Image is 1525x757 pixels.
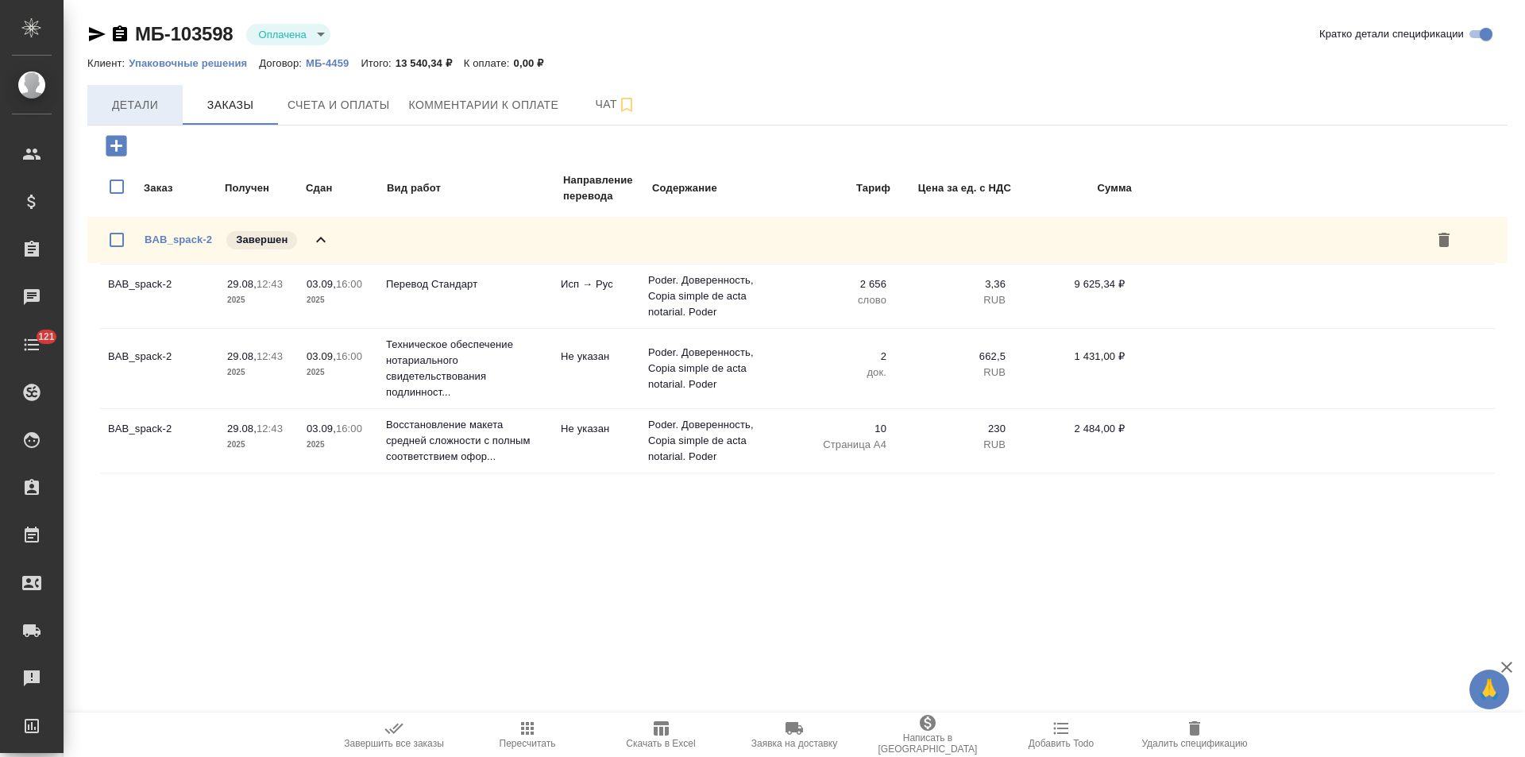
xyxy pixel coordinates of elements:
[227,292,291,308] p: 2025
[893,172,1012,205] td: Цена за ед. с НДС
[780,172,891,205] td: Тариф
[648,272,767,320] p: Poder. Доверенность, Copia simple de acta notarial. Poder
[100,413,219,469] td: BAB_spack-2
[783,437,886,453] p: Страница А4
[648,417,767,465] p: Poder. Доверенность, Copia simple de acta notarial. Poder
[306,57,361,69] p: МБ-4459
[553,268,640,324] td: Исп → Рус
[553,341,640,396] td: Не указан
[306,56,361,69] a: МБ-4459
[409,95,559,115] span: Комментарии к оплате
[336,423,362,435] p: 16:00
[145,234,212,245] a: BAB_spack-2
[129,56,259,69] a: Упаковочные решения
[336,350,362,362] p: 16:00
[305,172,384,205] td: Сдан
[288,95,390,115] span: Счета и оплаты
[4,325,60,365] a: 121
[902,276,1006,292] p: 3,36
[577,95,654,114] span: Чат
[648,345,767,392] p: Poder. Доверенность, Copia simple de acta notarial. Poder
[307,278,336,290] p: 03.09,
[236,232,288,248] p: Завершен
[100,268,219,324] td: BAB_spack-2
[254,28,311,41] button: Оплачена
[783,365,886,380] p: док.
[1021,349,1125,365] p: 1 431,00 ₽
[246,24,330,45] div: Оплачена
[97,95,173,115] span: Детали
[87,25,106,44] button: Скопировать ссылку для ЯМессенджера
[617,95,636,114] svg: Подписаться
[902,365,1006,380] p: RUB
[464,57,514,69] p: К оплате:
[307,365,370,380] p: 2025
[87,217,1508,263] div: BAB_spack-2Завершен
[396,57,464,69] p: 13 540,34 ₽
[651,172,778,205] td: Содержание
[1476,673,1503,706] span: 🙏
[227,278,257,290] p: 29.08,
[135,23,234,44] a: МБ-103598
[129,57,259,69] p: Упаковочные решения
[1021,421,1125,437] p: 2 484,00 ₽
[307,423,336,435] p: 03.09,
[1021,276,1125,292] p: 9 625,34 ₽
[386,172,561,205] td: Вид работ
[902,292,1006,308] p: RUB
[227,423,257,435] p: 29.08,
[224,172,303,205] td: Получен
[562,172,650,205] td: Направление перевода
[553,413,640,469] td: Не указан
[307,437,370,453] p: 2025
[783,276,886,292] p: 2 656
[902,437,1006,453] p: RUB
[783,292,886,308] p: слово
[902,349,1006,365] p: 662,5
[783,349,886,365] p: 2
[110,25,129,44] button: Скопировать ссылку
[257,278,283,290] p: 12:43
[87,57,129,69] p: Клиент:
[227,350,257,362] p: 29.08,
[1319,26,1464,42] span: Кратко детали спецификации
[257,423,283,435] p: 12:43
[192,95,268,115] span: Заказы
[259,57,306,69] p: Договор:
[1013,172,1133,205] td: Сумма
[307,292,370,308] p: 2025
[336,278,362,290] p: 16:00
[902,421,1006,437] p: 230
[227,437,291,453] p: 2025
[307,350,336,362] p: 03.09,
[386,337,545,400] p: Техническое обеспечение нотариального свидетельствования подлинност...
[361,57,395,69] p: Итого:
[95,129,138,162] button: Добавить заказ
[100,341,219,396] td: BAB_spack-2
[143,172,222,205] td: Заказ
[1469,670,1509,709] button: 🙏
[257,350,283,362] p: 12:43
[227,365,291,380] p: 2025
[783,421,886,437] p: 10
[386,276,545,292] p: Перевод Стандарт
[29,329,64,345] span: 121
[386,417,545,465] p: Восстановление макета средней сложности с полным соответствием офор...
[514,57,556,69] p: 0,00 ₽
